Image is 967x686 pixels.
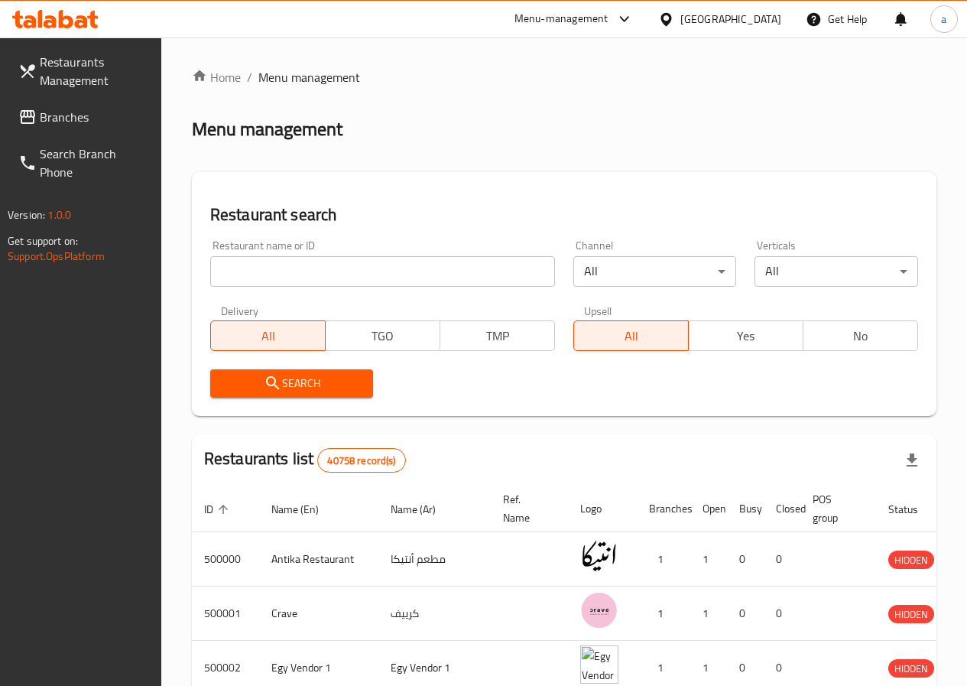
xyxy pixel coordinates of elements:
[192,68,936,86] nav: breadcrumb
[6,135,161,190] a: Search Branch Phone
[888,606,934,623] span: HIDDEN
[573,320,689,351] button: All
[192,587,259,641] td: 500001
[690,532,727,587] td: 1
[210,320,326,351] button: All
[259,532,378,587] td: Antika Restaurant
[695,325,797,347] span: Yes
[573,256,737,287] div: All
[378,532,491,587] td: مطعم أنتيكا
[378,587,491,641] td: كرييف
[440,320,555,351] button: TMP
[888,660,934,678] span: HIDDEN
[221,305,259,316] label: Delivery
[325,320,440,351] button: TGO
[690,486,727,532] th: Open
[8,246,105,266] a: Support.OpsPlatform
[894,442,930,479] div: Export file
[258,68,360,86] span: Menu management
[888,551,934,569] span: HIDDEN
[6,99,161,135] a: Branches
[204,447,406,473] h2: Restaurants list
[727,587,764,641] td: 0
[637,532,690,587] td: 1
[192,68,241,86] a: Home
[580,645,618,684] img: Egy Vendor 1
[754,256,918,287] div: All
[40,145,149,181] span: Search Branch Phone
[47,205,71,225] span: 1.0.0
[764,587,800,641] td: 0
[727,486,764,532] th: Busy
[727,532,764,587] td: 0
[6,44,161,99] a: Restaurants Management
[690,587,727,641] td: 1
[40,53,149,89] span: Restaurants Management
[810,325,912,347] span: No
[888,500,938,519] span: Status
[210,369,374,398] button: Search
[764,532,800,587] td: 0
[40,108,149,126] span: Branches
[8,205,45,225] span: Version:
[217,325,320,347] span: All
[446,325,549,347] span: TMP
[204,500,233,519] span: ID
[259,587,378,641] td: Crave
[332,325,434,347] span: TGO
[514,10,608,28] div: Menu-management
[688,320,803,351] button: Yes
[391,500,456,519] span: Name (Ar)
[247,68,252,86] li: /
[888,605,934,623] div: HIDDEN
[680,11,781,28] div: [GEOGRAPHIC_DATA]
[637,587,690,641] td: 1
[941,11,946,28] span: a
[580,591,618,629] img: Crave
[317,448,405,473] div: Total records count
[803,320,918,351] button: No
[764,486,800,532] th: Closed
[584,305,612,316] label: Upsell
[813,490,858,527] span: POS group
[192,532,259,587] td: 500000
[222,374,362,393] span: Search
[318,454,404,468] span: 40758 record(s)
[637,486,690,532] th: Branches
[8,231,78,251] span: Get support on:
[568,486,637,532] th: Logo
[580,325,683,347] span: All
[210,256,555,287] input: Search for restaurant name or ID..
[192,117,342,141] h2: Menu management
[503,490,550,527] span: Ref. Name
[271,500,339,519] span: Name (En)
[580,537,618,575] img: Antika Restaurant
[888,659,934,678] div: HIDDEN
[210,203,918,226] h2: Restaurant search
